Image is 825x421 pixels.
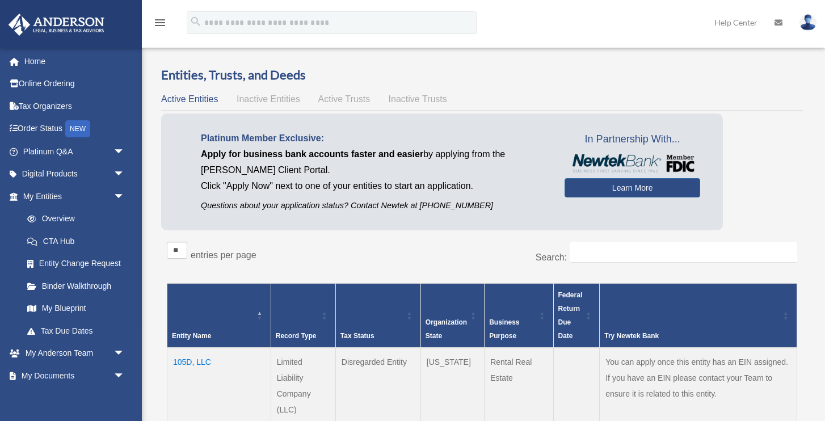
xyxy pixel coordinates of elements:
[237,94,300,104] span: Inactive Entities
[565,178,700,197] a: Learn More
[8,117,142,141] a: Order StatusNEW
[570,154,694,172] img: NewtekBankLogoSM.png
[201,178,548,194] p: Click "Apply Now" next to one of your entities to start an application.
[113,342,136,365] span: arrow_drop_down
[16,275,136,297] a: Binder Walkthrough
[113,163,136,186] span: arrow_drop_down
[8,342,142,365] a: My Anderson Teamarrow_drop_down
[389,94,447,104] span: Inactive Trusts
[8,364,142,387] a: My Documentsarrow_drop_down
[553,284,600,348] th: Federal Return Due Date: Activate to sort
[8,95,142,117] a: Tax Organizers
[16,230,136,252] a: CTA Hub
[318,94,371,104] span: Active Trusts
[161,94,218,104] span: Active Entities
[113,140,136,163] span: arrow_drop_down
[536,252,567,262] label: Search:
[600,284,797,348] th: Try Newtek Bank : Activate to sort
[201,149,423,159] span: Apply for business bank accounts faster and easier
[201,130,548,146] p: Platinum Member Exclusive:
[16,319,136,342] a: Tax Due Dates
[426,318,467,340] span: Organization State
[8,140,142,163] a: Platinum Q&Aarrow_drop_down
[5,14,108,36] img: Anderson Advisors Platinum Portal
[113,364,136,388] span: arrow_drop_down
[340,332,374,340] span: Tax Status
[113,185,136,208] span: arrow_drop_down
[191,250,256,260] label: entries per page
[558,291,583,340] span: Federal Return Due Date
[16,297,136,320] a: My Blueprint
[604,329,780,343] div: Try Newtek Bank
[153,16,167,30] i: menu
[489,318,519,340] span: Business Purpose
[8,50,142,73] a: Home
[201,146,548,178] p: by applying from the [PERSON_NAME] Client Portal.
[799,14,816,31] img: User Pic
[271,284,335,348] th: Record Type: Activate to sort
[420,284,484,348] th: Organization State: Activate to sort
[16,252,136,275] a: Entity Change Request
[8,73,142,95] a: Online Ordering
[565,130,700,149] span: In Partnership With...
[485,284,553,348] th: Business Purpose: Activate to sort
[201,199,548,213] p: Questions about your application status? Contact Newtek at [PHONE_NUMBER]
[153,20,167,30] a: menu
[8,163,142,186] a: Digital Productsarrow_drop_down
[8,185,136,208] a: My Entitiesarrow_drop_down
[167,284,271,348] th: Entity Name: Activate to invert sorting
[172,332,211,340] span: Entity Name
[161,66,803,84] h3: Entities, Trusts, and Deeds
[16,208,131,230] a: Overview
[335,284,420,348] th: Tax Status: Activate to sort
[276,332,317,340] span: Record Type
[190,15,202,28] i: search
[65,120,90,137] div: NEW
